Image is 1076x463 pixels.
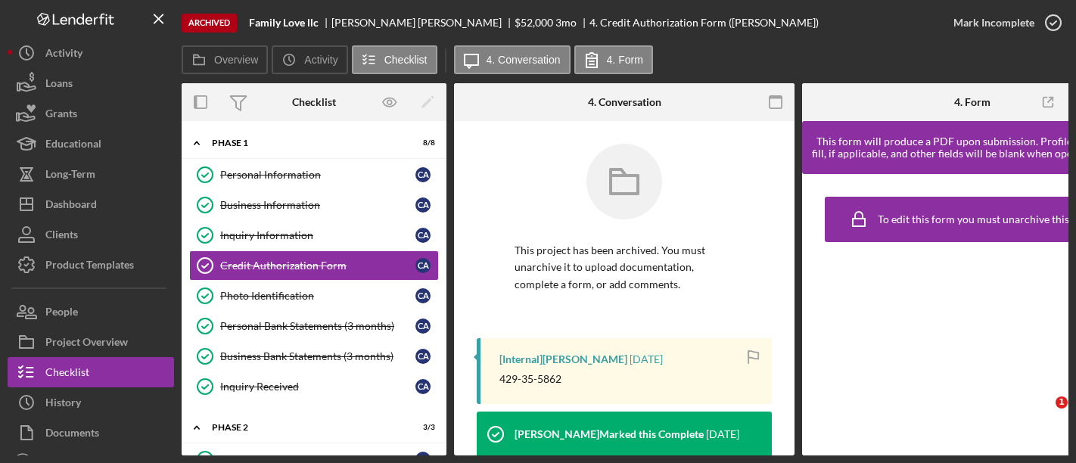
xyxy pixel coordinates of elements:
[8,68,174,98] button: Loans
[454,45,571,74] button: 4. Conversation
[220,229,415,241] div: Inquiry Information
[8,250,174,280] button: Product Templates
[415,349,431,364] div: C A
[220,199,415,211] div: Business Information
[249,17,319,29] b: Family Love llc
[212,138,397,148] div: Phase 1
[8,357,174,387] button: Checklist
[408,138,435,148] div: 8 / 8
[415,319,431,334] div: C A
[555,17,577,29] div: 3 mo
[214,54,258,66] label: Overview
[189,371,439,402] a: Inquiry ReceivedCA
[8,159,174,189] button: Long-Term
[45,357,89,391] div: Checklist
[8,189,174,219] button: Dashboard
[415,167,431,182] div: C A
[189,220,439,250] a: Inquiry InformationCA
[292,96,336,108] div: Checklist
[189,341,439,371] a: Business Bank Statements (3 months)CA
[189,311,439,341] a: Personal Bank Statements (3 months)CA
[1025,396,1061,433] iframe: Intercom live chat
[8,327,174,357] button: Project Overview
[220,169,415,181] div: Personal Information
[8,418,174,448] button: Documents
[212,423,397,432] div: Phase 2
[938,8,1068,38] button: Mark Incomplete
[408,423,435,432] div: 3 / 3
[515,428,704,440] div: [PERSON_NAME] Marked this Complete
[415,379,431,394] div: C A
[272,45,347,74] button: Activity
[220,320,415,332] div: Personal Bank Statements (3 months)
[954,96,990,108] div: 4. Form
[415,288,431,303] div: C A
[588,96,661,108] div: 4. Conversation
[415,197,431,213] div: C A
[515,17,553,29] div: $52,000
[515,242,734,293] p: This project has been archived. You must unarchive it to upload documentation, complete a form, o...
[45,250,134,284] div: Product Templates
[8,129,174,159] button: Educational
[415,258,431,273] div: C A
[352,45,437,74] button: Checklist
[45,189,97,223] div: Dashboard
[45,418,99,452] div: Documents
[8,219,174,250] button: Clients
[331,17,515,29] div: [PERSON_NAME] [PERSON_NAME]
[182,45,268,74] button: Overview
[415,228,431,243] div: C A
[220,381,415,393] div: Inquiry Received
[189,190,439,220] a: Business InformationCA
[189,250,439,281] a: Credit Authorization FormCA
[8,387,174,418] button: History
[220,290,415,302] div: Photo Identification
[45,297,78,331] div: People
[607,54,643,66] label: 4. Form
[487,54,561,66] label: 4. Conversation
[589,17,819,29] div: 4. Credit Authorization Form ([PERSON_NAME])
[384,54,428,66] label: Checklist
[45,38,82,72] div: Activity
[574,45,653,74] button: 4. Form
[220,350,415,362] div: Business Bank Statements (3 months)
[499,353,627,365] div: [Internal] [PERSON_NAME]
[45,129,101,163] div: Educational
[189,281,439,311] a: Photo IdentificationCA
[8,98,174,129] button: Grants
[706,428,739,440] time: 2023-03-24 14:39
[8,297,174,327] button: People
[45,68,73,102] div: Loans
[45,159,95,193] div: Long-Term
[1056,396,1068,409] span: 1
[45,219,78,253] div: Clients
[630,353,663,365] time: 2023-03-24 14:55
[220,259,415,272] div: Credit Authorization Form
[499,373,561,385] div: 429-35-5862
[8,38,174,68] button: Activity
[45,98,77,132] div: Grants
[189,160,439,190] a: Personal InformationCA
[45,387,81,421] div: History
[953,8,1034,38] div: Mark Incomplete
[182,14,237,33] div: Archived
[304,54,337,66] label: Activity
[45,327,128,361] div: Project Overview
